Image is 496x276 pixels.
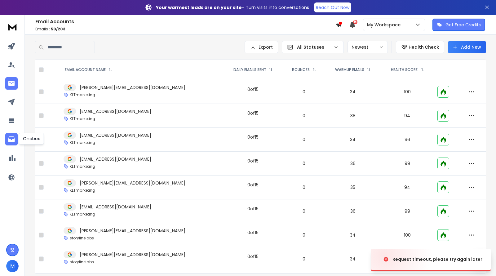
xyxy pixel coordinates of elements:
[80,156,151,162] p: [EMAIL_ADDRESS][DOMAIN_NAME]
[35,18,336,25] h1: Email Accounts
[381,223,434,247] td: 100
[80,180,185,186] p: [PERSON_NAME][EMAIL_ADDRESS][DOMAIN_NAME]
[247,86,259,92] div: 0 of 15
[325,80,381,104] td: 34
[70,92,95,97] p: KLTmarketing
[292,67,310,72] p: BOUNCES
[19,133,44,145] div: Onebox
[287,136,321,143] p: 0
[325,152,381,176] td: 36
[409,44,439,50] p: Health Check
[70,140,95,145] p: KLTmarketing
[335,67,364,72] p: WARMUP EMAILS
[287,256,321,262] p: 0
[325,199,381,223] td: 36
[80,132,151,138] p: [EMAIL_ADDRESS][DOMAIN_NAME]
[287,232,321,238] p: 0
[381,104,434,128] td: 94
[381,128,434,152] td: 96
[381,152,434,176] td: 99
[325,128,381,152] td: 34
[448,41,486,53] button: Add New
[247,134,259,140] div: 0 of 15
[353,20,357,24] span: 16
[325,176,381,199] td: 35
[381,199,434,223] td: 99
[432,19,485,31] button: Get Free Credits
[391,67,418,72] p: HEALTH SCORE
[392,256,484,262] div: Request timeout, please try again later.
[65,67,112,72] div: EMAIL ACCOUNT NAME
[70,260,94,265] p: storylinelabs
[80,108,151,114] p: [EMAIL_ADDRESS][DOMAIN_NAME]
[247,158,259,164] div: 0 of 15
[70,212,95,217] p: KLTmarketing
[70,188,95,193] p: KLTmarketing
[6,260,19,272] button: M
[51,26,65,32] span: 50 / 203
[367,22,403,28] p: My Workspace
[287,113,321,119] p: 0
[80,228,185,234] p: [PERSON_NAME][EMAIL_ADDRESS][DOMAIN_NAME]
[371,243,433,276] img: image
[445,22,481,28] p: Get Free Credits
[287,184,321,190] p: 0
[156,4,242,11] strong: Your warmest leads are on your site
[348,41,388,53] button: Newest
[245,41,278,53] button: Export
[70,236,94,241] p: storylinelabs
[247,206,259,212] div: 0 of 15
[247,110,259,116] div: 0 of 15
[287,208,321,214] p: 0
[70,116,95,121] p: KLTmarketing
[325,104,381,128] td: 38
[6,21,19,33] img: logo
[287,160,321,167] p: 0
[314,2,351,12] a: Reach Out Now
[297,44,331,50] p: All Statuses
[80,252,185,258] p: [PERSON_NAME][EMAIL_ADDRESS][DOMAIN_NAME]
[233,67,266,72] p: DAILY EMAILS SENT
[70,164,95,169] p: KLTmarketing
[35,27,336,32] p: Emails :
[247,229,259,236] div: 0 of 15
[156,4,309,11] p: – Turn visits into conversations
[80,204,151,210] p: [EMAIL_ADDRESS][DOMAIN_NAME]
[396,41,444,53] button: Health Check
[247,182,259,188] div: 0 of 15
[316,4,349,11] p: Reach Out Now
[325,247,381,271] td: 34
[381,80,434,104] td: 100
[381,176,434,199] td: 94
[325,223,381,247] td: 34
[287,89,321,95] p: 0
[247,253,259,260] div: 0 of 15
[80,84,185,91] p: [PERSON_NAME][EMAIL_ADDRESS][DOMAIN_NAME]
